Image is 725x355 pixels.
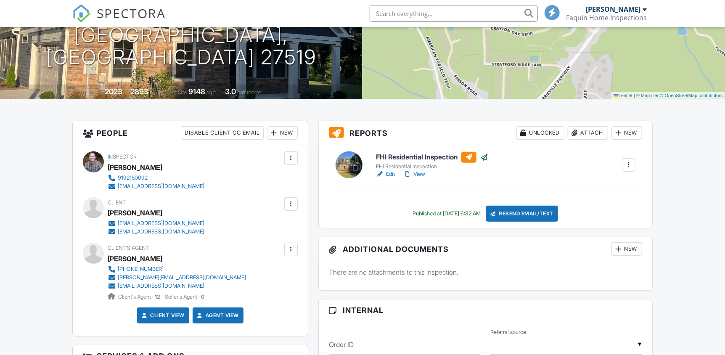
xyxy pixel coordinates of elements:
[636,93,659,98] a: © MapTiler
[140,311,185,320] a: Client View
[516,126,564,140] div: Unlocked
[238,89,262,95] span: bathrooms
[108,174,204,182] a: 9192150092
[155,294,160,300] strong: 12
[329,340,354,349] label: Order ID
[118,274,246,281] div: [PERSON_NAME][EMAIL_ADDRESS][DOMAIN_NAME]
[72,11,166,29] a: SPECTORA
[196,311,239,320] a: Agent View
[486,206,558,222] div: Resend Email/Text
[170,89,188,95] span: Lot Size
[319,237,652,261] h3: Additional Documents
[108,154,137,160] span: Inspector
[225,87,236,96] div: 3.0
[118,294,161,300] span: Client's Agent -
[73,121,308,145] h3: People
[108,282,246,290] a: [EMAIL_ADDRESS][DOMAIN_NAME]
[614,93,632,98] a: Leaflet
[376,170,395,178] a: Edit
[108,265,246,273] a: [PHONE_NUMBER]
[108,207,162,219] div: [PERSON_NAME]
[376,163,488,170] div: FHI Residential Inspection
[566,13,647,22] div: Faquin Home Inspections
[267,126,298,140] div: New
[376,152,488,170] a: FHI Residential Inspection FHI Residential Inspection
[413,210,481,217] div: Published at [DATE] 6:32 AM
[131,87,149,96] div: 2893
[376,152,488,163] h6: FHI Residential Inspection
[97,4,166,22] span: SPECTORA
[108,161,162,174] div: [PERSON_NAME]
[105,87,123,96] div: 2023
[118,228,204,235] div: [EMAIL_ADDRESS][DOMAIN_NAME]
[150,89,162,95] span: sq. ft.
[108,273,246,282] a: [PERSON_NAME][EMAIL_ADDRESS][DOMAIN_NAME]
[319,121,652,145] h3: Reports
[72,4,91,23] img: The Best Home Inspection Software - Spectora
[586,5,641,13] div: [PERSON_NAME]
[118,183,204,190] div: [EMAIL_ADDRESS][DOMAIN_NAME]
[108,182,204,191] a: [EMAIL_ADDRESS][DOMAIN_NAME]
[660,93,723,98] a: © OpenStreetMap contributors
[108,199,126,206] span: Client
[108,228,204,236] a: [EMAIL_ADDRESS][DOMAIN_NAME]
[319,299,652,321] h3: Internal
[118,266,164,273] div: [PHONE_NUMBER]
[201,294,204,300] strong: 0
[181,126,264,140] div: Disable Client CC Email
[370,5,538,22] input: Search everything...
[490,329,526,336] label: Referral source
[329,268,642,277] p: There are no attachments to this inspection.
[207,89,217,95] span: sq.ft.
[611,126,642,140] div: New
[568,126,608,140] div: Attach
[108,252,162,265] a: [PERSON_NAME]
[13,2,349,68] h1: 428 [PERSON_NAME] Oak Dr [GEOGRAPHIC_DATA], [GEOGRAPHIC_DATA] 27519
[95,89,104,95] span: Built
[634,93,635,98] span: |
[165,294,204,300] span: Seller's Agent -
[118,175,148,181] div: 9192150092
[189,87,206,96] div: 9148
[118,220,204,227] div: [EMAIL_ADDRESS][DOMAIN_NAME]
[403,170,425,178] a: View
[108,219,204,228] a: [EMAIL_ADDRESS][DOMAIN_NAME]
[118,283,204,289] div: [EMAIL_ADDRESS][DOMAIN_NAME]
[611,242,642,256] div: New
[108,245,149,251] span: Client's Agent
